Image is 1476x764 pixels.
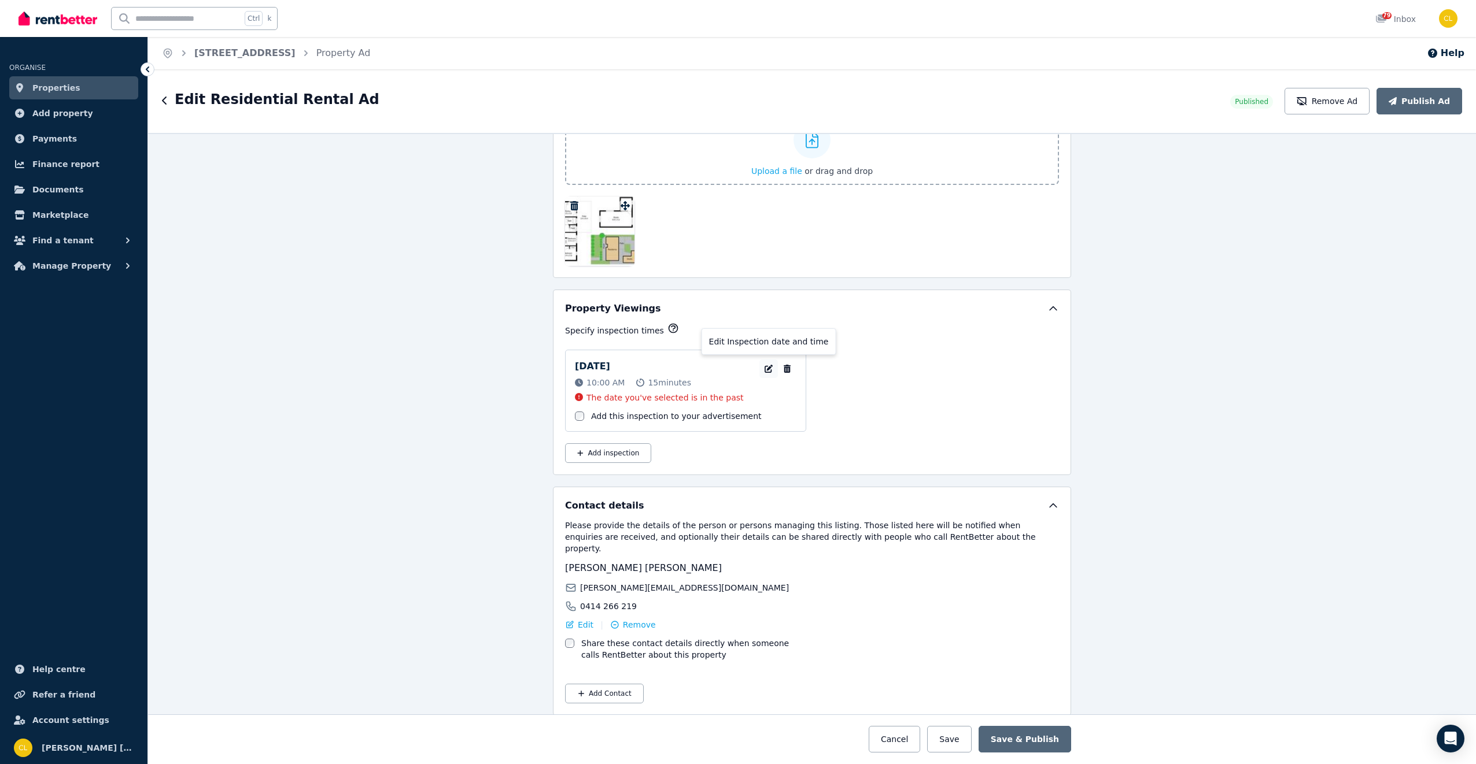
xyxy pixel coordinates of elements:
[648,377,691,388] span: 15 minutes
[1382,12,1392,19] span: 79
[9,658,138,681] a: Help centre
[565,684,644,703] button: Add Contact
[751,165,873,177] button: Upload a file or drag and drop
[32,183,84,196] span: Documents
[267,14,271,23] span: k
[32,662,86,676] span: Help centre
[175,90,379,109] h1: Edit Residential Rental Ad
[565,302,661,316] h5: Property Viewings
[623,619,656,631] span: Remove
[9,178,138,201] a: Documents
[32,233,94,247] span: Find a tenant
[9,76,138,99] a: Properties
[32,106,93,120] span: Add property
[9,127,138,150] a: Payments
[805,166,873,176] span: or drag and drop
[565,520,1059,554] p: Please provide the details of the person or persons managing this listing. Those listed here will...
[9,683,138,706] a: Refer a friend
[927,726,971,752] button: Save
[14,739,32,757] img: Campbell Lemmon
[9,203,138,227] a: Marketplace
[1377,88,1462,114] button: Publish Ad
[9,64,46,72] span: ORGANISE
[1427,46,1464,60] button: Help
[148,37,384,69] nav: Breadcrumb
[32,157,99,171] span: Finance report
[9,153,138,176] a: Finance report
[32,688,95,702] span: Refer a friend
[194,47,296,58] a: [STREET_ADDRESS]
[979,726,1071,752] button: Save & Publish
[565,619,593,631] button: Edit
[9,254,138,277] button: Manage Property
[591,410,762,422] label: Add this inspection to your advertisement
[9,709,138,732] a: Account settings
[42,741,134,755] span: [PERSON_NAME] [PERSON_NAME]
[565,499,644,513] h5: Contact details
[1285,88,1370,114] button: Remove Ad
[32,713,109,727] span: Account settings
[581,637,809,661] label: Share these contact details directly when someone calls RentBetter about this property
[586,392,744,403] p: The date you've selected is in the past
[245,11,263,26] span: Ctrl
[580,582,789,594] span: [PERSON_NAME][EMAIL_ADDRESS][DOMAIN_NAME]
[869,726,920,752] button: Cancel
[1235,97,1268,106] span: Published
[565,325,664,336] p: Specify inspection times
[1375,13,1416,25] div: Inbox
[32,132,77,146] span: Payments
[9,102,138,125] a: Add property
[316,47,371,58] a: Property Ad
[610,619,656,631] button: Remove
[32,81,80,95] span: Properties
[580,600,637,612] span: 0414 266 219
[565,443,651,463] button: Add inspection
[1437,725,1464,752] div: Open Intercom Messenger
[575,359,610,373] p: [DATE]
[600,619,603,631] span: |
[702,328,836,355] div: Edit Inspection date and time
[578,619,593,631] span: Edit
[565,562,722,573] span: [PERSON_NAME] [PERSON_NAME]
[19,10,97,27] img: RentBetter
[32,259,111,273] span: Manage Property
[586,377,625,388] span: 10:00 AM
[1439,9,1457,28] img: Campbell Lemmon
[751,166,802,176] span: Upload a file
[9,229,138,252] button: Find a tenant
[32,208,88,222] span: Marketplace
